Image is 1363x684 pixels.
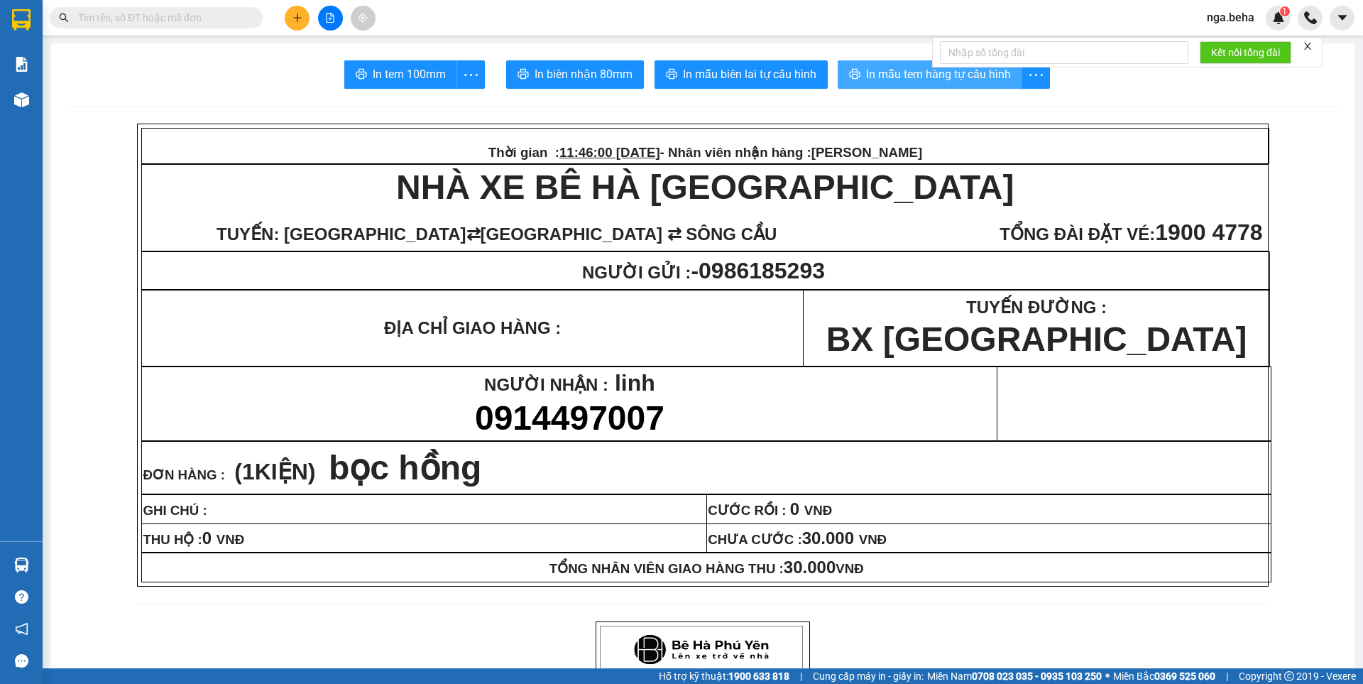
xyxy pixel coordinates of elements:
span: 1900 4778 [1155,219,1262,245]
span: file-add [325,13,335,23]
img: icon-new-feature [1272,11,1285,24]
span: THU HỘ : [143,532,244,547]
span: CHƯA CƯỚC : [708,532,887,547]
span: TỔNG ĐÀI ĐẶT VÉ: [1000,224,1155,244]
span: caret-down [1336,11,1349,24]
span: copyright [1284,671,1294,681]
span: ⇄ [466,224,481,244]
strong: 0369 525 060 [1154,671,1215,682]
span: Kết nối tổng đài [1211,45,1280,60]
span: 0914497007 [475,399,664,437]
span: ĐƠN HÀNG : [143,467,224,482]
strong: NHÀ XE BÊ HÀ [GEOGRAPHIC_DATA] [396,168,1014,206]
img: logo-vxr [12,9,31,31]
span: ⚪️ [1105,673,1110,679]
span: Miền Nam [927,668,1102,684]
span: notification [15,622,28,636]
img: qr-code [1105,375,1163,433]
span: ( [234,459,242,484]
button: more [456,60,485,89]
span: 0 [202,528,212,548]
button: more [1022,60,1050,89]
strong: ĐỊA CHỈ GIAO HÀNG : [384,318,561,337]
span: printer [666,68,677,82]
span: 30.000 [784,558,836,577]
span: 0 [790,499,799,519]
span: | [800,668,802,684]
span: NGƯỜI GỬI : [582,263,830,282]
span: 0986185293 [699,258,825,283]
span: [PERSON_NAME] [811,145,923,160]
span: VNĐ [784,561,864,576]
input: Nhập số tổng đài [940,41,1188,64]
span: GHI CHÚ : [143,503,207,518]
button: printerIn tem 100mm [344,60,457,89]
span: 11:46:00 [DATE] [559,145,660,160]
span: aim [358,13,368,23]
span: BX [GEOGRAPHIC_DATA] [826,320,1247,358]
span: In mẫu biên lai tự cấu hình [683,65,816,83]
button: printerIn mẫu biên lai tự cấu hình [655,60,828,89]
img: warehouse-icon [14,558,29,572]
span: message [15,654,28,668]
img: solution-icon [14,57,29,72]
span: In tem 100mm [373,65,446,83]
span: TỔNG NHÂN VIÊN GIAO HÀNG THU : [549,561,864,576]
span: | [1226,668,1228,684]
span: In mẫu tem hàng tự cấu hình [866,65,1011,83]
span: 1 [242,459,255,484]
span: VNĐ [799,503,832,518]
span: 1 [1282,6,1287,16]
button: printerIn mẫu tem hàng tự cấu hình [838,60,1022,89]
span: VNĐ [212,532,244,547]
span: more [1022,66,1049,84]
span: printer [518,68,529,82]
span: Hỗ trợ kỹ thuật: [659,668,789,684]
button: printerIn biên nhận 80mm [506,60,644,89]
span: TUYẾN ĐƯỜNG : [966,298,1107,317]
span: Miền Bắc [1113,668,1215,684]
strong: 1900 633 818 [728,671,789,682]
span: bọc hồng [329,449,481,487]
span: printer [849,68,860,82]
button: plus [285,6,310,31]
span: VNĐ [854,532,887,547]
span: Cung cấp máy in - giấy in: [813,668,924,684]
button: Kết nối tổng đài [1200,41,1291,64]
span: linh [615,370,655,396]
span: plus [292,13,302,23]
span: close [1303,41,1313,51]
strong: 0708 023 035 - 0935 103 250 [972,671,1102,682]
span: KIỆN) [255,459,316,484]
span: printer [356,68,367,82]
span: [GEOGRAPHIC_DATA] ⇄ SÔNG CẦU [481,224,777,244]
span: more [457,66,484,84]
span: question-circle [15,590,28,604]
button: aim [351,6,376,31]
span: - [691,258,825,283]
span: nga.beha [1195,9,1266,26]
span: In biên nhận 80mm [535,65,633,83]
span: 30.000 [802,528,854,548]
span: search [59,13,69,23]
sup: 1 [1280,6,1290,16]
span: TUYẾN: [GEOGRAPHIC_DATA] [217,224,466,244]
img: phone-icon [1304,11,1317,24]
span: CƯỚC RỒI : [708,503,832,518]
input: Tìm tên, số ĐT hoặc mã đơn [78,10,246,26]
button: caret-down [1330,6,1354,31]
span: NGƯỜI NHẬN : [484,375,608,394]
span: Thời gian : - Nhân viên nhận hàng : [488,145,922,160]
button: file-add [318,6,343,31]
img: warehouse-icon [14,92,29,107]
